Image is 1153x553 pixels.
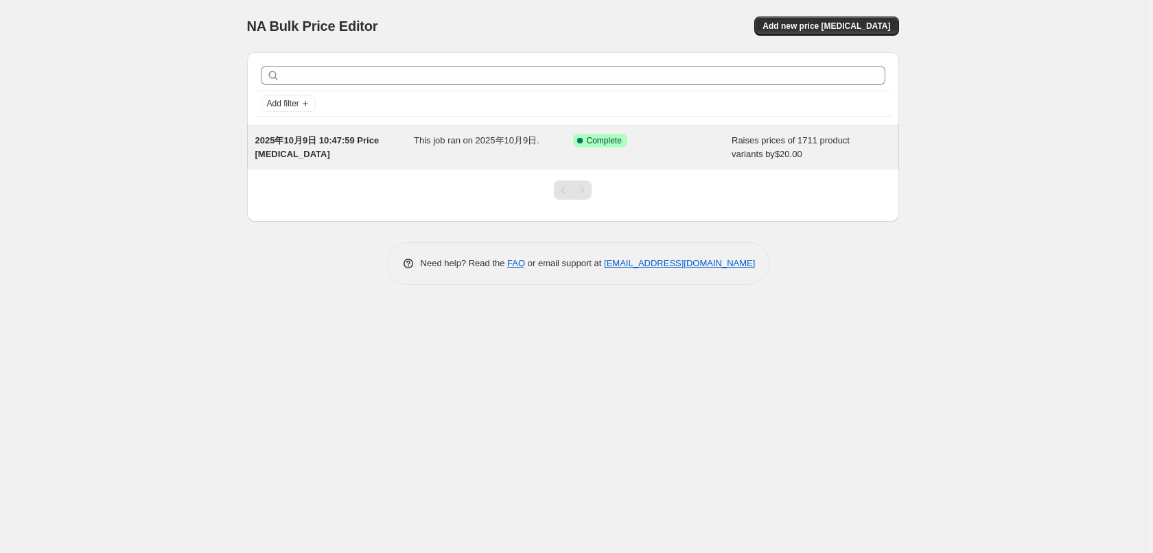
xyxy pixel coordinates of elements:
span: Add filter [267,98,299,109]
a: [EMAIL_ADDRESS][DOMAIN_NAME] [604,258,755,268]
span: 2025年10月9日 10:47:59 Price [MEDICAL_DATA] [255,135,380,159]
a: FAQ [507,258,525,268]
nav: Pagination [554,180,592,200]
span: Need help? Read the [421,258,508,268]
span: or email support at [525,258,604,268]
button: Add filter [261,95,316,112]
button: Add new price [MEDICAL_DATA] [754,16,898,36]
span: NA Bulk Price Editor [247,19,378,34]
span: $20.00 [775,149,802,159]
span: Complete [587,135,622,146]
span: Add new price [MEDICAL_DATA] [762,21,890,32]
span: Raises prices of 1711 product variants by [732,135,850,159]
span: This job ran on 2025年10月9日. [414,135,539,145]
